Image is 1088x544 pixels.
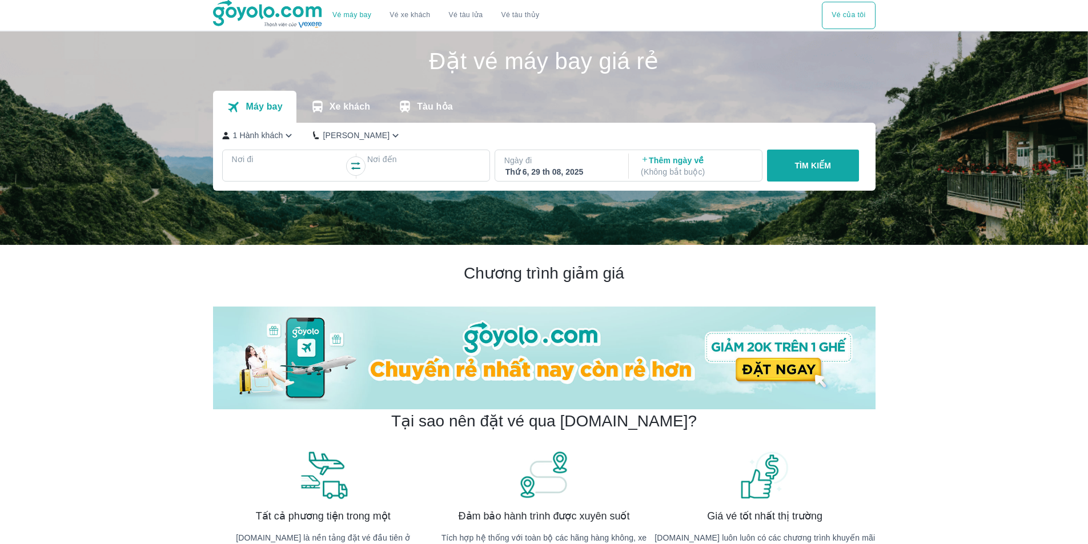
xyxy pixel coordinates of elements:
a: Vé xe khách [390,11,430,19]
h1: Đặt vé máy bay giá rẻ [213,50,876,72]
a: Vé tàu lửa [440,2,492,29]
p: Thêm ngày về [641,155,752,178]
span: Đảm bảo hành trình được xuyên suốt [459,509,630,523]
p: Xe khách [330,101,370,112]
div: choose transportation mode [822,2,875,29]
div: transportation tabs [213,91,467,123]
h2: Chương trình giảm giá [213,263,876,284]
p: Nơi đi [232,154,345,165]
button: Vé của tôi [822,2,875,29]
h2: Tại sao nên đặt vé qua [DOMAIN_NAME]? [391,411,697,432]
p: Ngày đi [504,155,617,166]
button: TÌM KIẾM [767,150,859,182]
p: ( Không bắt buộc ) [641,166,752,178]
img: banner [739,450,790,500]
img: banner-home [213,307,876,409]
a: Vé máy bay [332,11,371,19]
p: [PERSON_NAME] [323,130,390,141]
div: Thứ 6, 29 th 08, 2025 [505,166,616,178]
img: banner [518,450,569,500]
img: banner [298,450,349,500]
p: 1 Hành khách [233,130,283,141]
p: Tàu hỏa [417,101,453,112]
p: TÌM KIẾM [794,160,831,171]
p: Nơi đến [367,154,480,165]
button: 1 Hành khách [222,130,295,142]
p: Máy bay [246,101,282,112]
span: Tất cả phương tiện trong một [256,509,391,523]
span: Giá vé tốt nhất thị trường [707,509,822,523]
button: [PERSON_NAME] [313,130,402,142]
button: Vé tàu thủy [492,2,548,29]
div: choose transportation mode [323,2,548,29]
